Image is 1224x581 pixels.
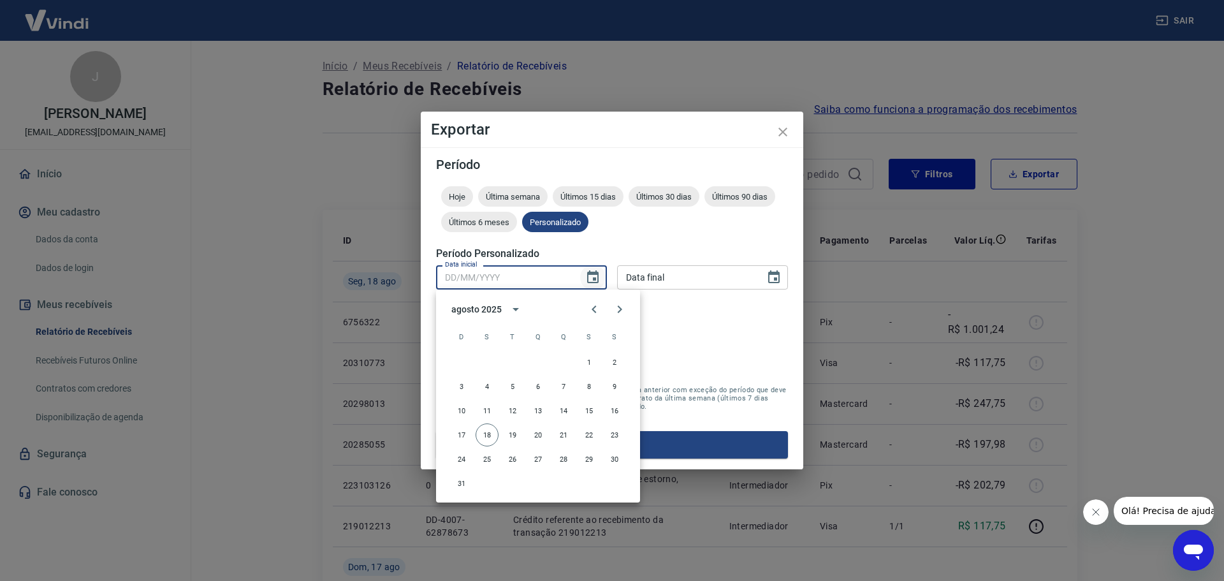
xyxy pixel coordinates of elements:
button: 1 [578,351,601,374]
span: Última semana [478,192,548,202]
div: Últimos 90 dias [704,186,775,207]
button: 31 [450,472,473,495]
span: Últimos 6 meses [441,217,517,227]
div: Última semana [478,186,548,207]
button: 4 [476,375,499,398]
span: quinta-feira [552,324,575,349]
span: segunda-feira [476,324,499,349]
input: DD/MM/YYYY [617,265,756,289]
button: 29 [578,448,601,471]
span: sexta-feira [578,324,601,349]
span: domingo [450,324,473,349]
button: Next month [607,297,632,322]
button: 2 [603,351,626,374]
button: Choose date [580,265,606,290]
button: 18 [476,423,499,446]
button: 21 [552,423,575,446]
div: Últimos 30 dias [629,186,699,207]
iframe: Botão para abrir a janela de mensagens [1173,530,1214,571]
button: 24 [450,448,473,471]
button: 3 [450,375,473,398]
h5: Período [436,158,788,171]
button: 5 [501,375,524,398]
iframe: Mensagem da empresa [1114,497,1214,525]
button: 23 [603,423,626,446]
button: Choose date [761,265,787,290]
button: Previous month [581,297,607,322]
button: 22 [578,423,601,446]
button: 28 [552,448,575,471]
button: 6 [527,375,550,398]
button: 8 [578,375,601,398]
button: 25 [476,448,499,471]
button: 7 [552,375,575,398]
span: Últimos 30 dias [629,192,699,202]
span: terça-feira [501,324,524,349]
button: close [768,117,798,147]
button: 11 [476,399,499,422]
button: calendar view is open, switch to year view [505,298,527,320]
h4: Exportar [431,122,793,137]
span: sábado [603,324,626,349]
button: 20 [527,423,550,446]
button: 26 [501,448,524,471]
div: agosto 2025 [451,303,501,316]
span: Hoje [441,192,473,202]
input: DD/MM/YYYY [436,265,575,289]
span: Últimos 15 dias [553,192,623,202]
span: Personalizado [522,217,588,227]
div: Personalizado [522,212,588,232]
span: Olá! Precisa de ajuda? [8,9,107,19]
button: 27 [527,448,550,471]
div: Últimos 6 meses [441,212,517,232]
iframe: Fechar mensagem [1083,499,1109,525]
button: 12 [501,399,524,422]
button: 9 [603,375,626,398]
div: Hoje [441,186,473,207]
button: 14 [552,399,575,422]
button: 13 [527,399,550,422]
button: 17 [450,423,473,446]
label: Data inicial [445,260,477,269]
span: Últimos 90 dias [704,192,775,202]
button: 16 [603,399,626,422]
button: 30 [603,448,626,471]
button: 10 [450,399,473,422]
button: 19 [501,423,524,446]
span: quarta-feira [527,324,550,349]
h5: Período Personalizado [436,247,788,260]
div: Últimos 15 dias [553,186,623,207]
button: 15 [578,399,601,422]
